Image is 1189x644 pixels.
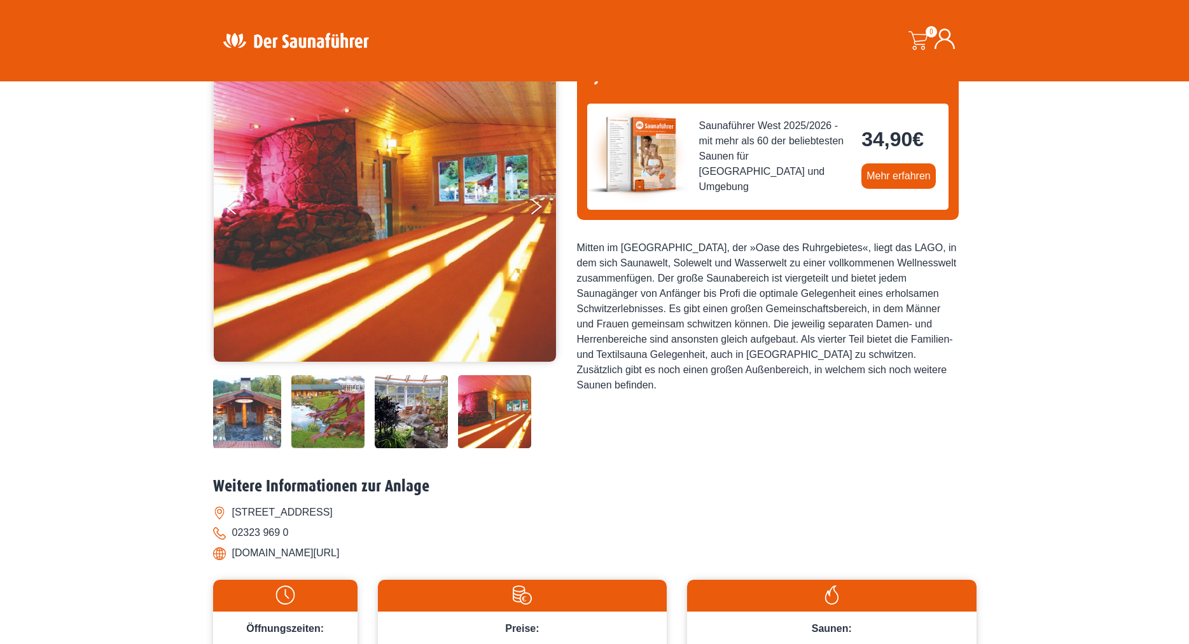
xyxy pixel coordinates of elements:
a: Mehr erfahren [861,163,936,189]
bdi: 34,90 [861,128,924,151]
span: € [912,128,924,151]
li: [DOMAIN_NAME][URL] [213,543,977,563]
button: Next [529,193,560,225]
span: Saunaführer West 2025/2026 - mit mehr als 60 der beliebtesten Saunen für [GEOGRAPHIC_DATA] und Um... [699,118,852,195]
li: 02323 969 0 [213,523,977,543]
span: 0 [926,26,937,38]
span: Saunen: [812,623,852,634]
div: Mitten im [GEOGRAPHIC_DATA], der »Oase des Ruhrgebietes«, liegt das LAGO, in dem sich Saunawelt, ... [577,240,959,393]
img: Uhr-weiss.svg [219,586,351,605]
li: [STREET_ADDRESS] [213,502,977,523]
span: Preise: [505,623,539,634]
h2: Weitere Informationen zur Anlage [213,477,977,497]
span: Öffnungszeiten: [246,623,324,634]
img: Flamme-weiss.svg [693,586,970,605]
img: Preise-weiss.svg [384,586,660,605]
button: Previous [226,193,258,225]
img: der-saunafuehrer-2025-west.jpg [587,104,689,205]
